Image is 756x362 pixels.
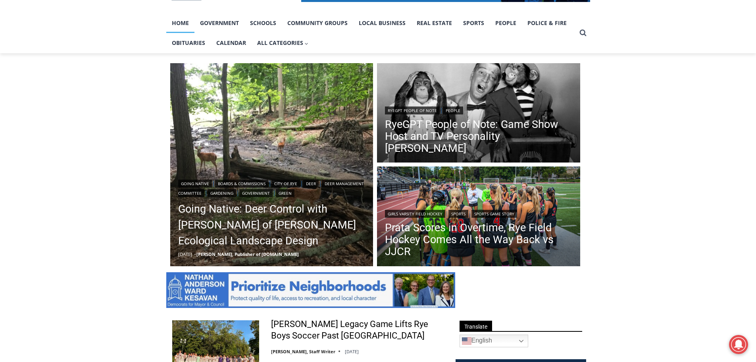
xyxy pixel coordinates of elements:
a: Prata Scores in Overtime, Rye Field Hockey Comes All the Way Back vs JJCR [385,222,572,257]
a: Read More RyeGPT People of Note: Game Show Host and TV Personality Garry Moore [377,63,580,165]
a: Gardening [208,189,236,197]
a: Sports Game Story [471,210,517,218]
a: English [460,335,528,347]
nav: Primary Navigation [166,13,576,53]
a: Sports [458,13,490,33]
a: [PERSON_NAME], Staff Writer [271,348,335,354]
a: Government [239,189,273,197]
a: Sports [448,210,468,218]
a: RyeGPT People of Note [385,106,440,114]
a: RyeGPT People of Note: Game Show Host and TV Personality [PERSON_NAME] [385,118,572,154]
button: Child menu of All Categories [252,33,314,53]
a: Read More Going Native: Deer Control with Missy Fabel of Missy Fabel Ecological Landscape Design [170,63,373,267]
a: [PERSON_NAME], Publisher of [DOMAIN_NAME] [196,251,299,257]
a: [PERSON_NAME] Legacy Game Lifts Rye Boys Soccer Past [GEOGRAPHIC_DATA] [271,319,445,341]
a: People [490,13,522,33]
a: Read More Prata Scores in Overtime, Rye Field Hockey Comes All the Way Back vs JJCR [377,166,580,268]
a: Intern @ [DOMAIN_NAME] [191,77,385,99]
img: en [462,336,471,346]
img: (PHOTO: Deer in the Rye Marshlands Conservancy. File photo. 2017.) [170,63,373,267]
a: Calendar [211,33,252,53]
div: / [89,67,91,75]
button: View Search Form [576,26,590,40]
div: Birds of Prey: Falcon and hawk demos [83,23,115,65]
a: Obituaries [166,33,211,53]
a: Real Estate [411,13,458,33]
span: Translate [460,321,492,331]
a: Local Business [353,13,411,33]
time: [DATE] [345,348,359,354]
img: (PHOTO: Publicity photo of Garry Moore with his guests, the Marquis Chimps, from The Garry Moore ... [377,63,580,165]
a: People [443,106,463,114]
a: Green [276,189,294,197]
a: Community Groups [282,13,353,33]
a: Going Native: Deer Control with [PERSON_NAME] of [PERSON_NAME] Ecological Landscape Design [178,201,365,249]
a: Girls Varsity Field Hockey [385,210,445,218]
a: Deer [303,180,319,188]
span: Intern @ [DOMAIN_NAME] [208,79,368,97]
div: 2 [83,67,87,75]
span: – [194,251,196,257]
a: Home [166,13,194,33]
h4: [PERSON_NAME] Read Sanctuary Fall Fest: [DATE] [6,80,106,98]
a: Boards & Commissions [215,180,268,188]
time: [DATE] [178,251,192,257]
div: 6 [93,67,96,75]
a: City of Rye [271,180,300,188]
a: Police & Fire [522,13,572,33]
a: [PERSON_NAME] Read Sanctuary Fall Fest: [DATE] [0,79,119,99]
a: Going Native [178,180,212,188]
a: Schools [244,13,282,33]
div: | [385,105,572,114]
div: | | | | | | | [178,178,365,197]
div: "[PERSON_NAME] and I covered the [DATE] Parade, which was a really eye opening experience as I ha... [200,0,375,77]
div: | | [385,208,572,218]
img: (PHOTO: The Rye Field Hockey team from September 16, 2025. Credit: Maureen Tsuchida.) [377,166,580,268]
a: Government [194,13,244,33]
